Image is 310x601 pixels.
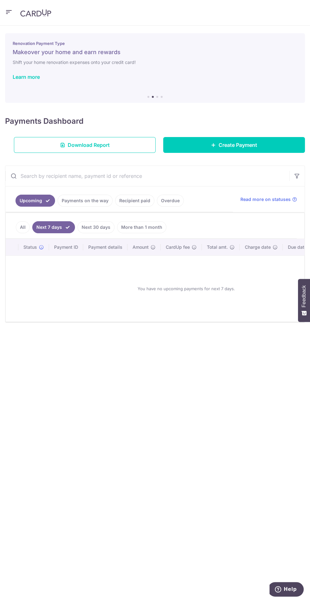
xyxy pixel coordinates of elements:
[5,116,84,127] h4: Payments Dashboard
[13,48,297,56] h5: Makeover your home and earn rewards
[15,195,55,207] a: Upcoming
[163,137,305,153] a: Create Payment
[13,41,297,46] p: Renovation Payment Type
[301,285,307,307] span: Feedback
[157,195,184,207] a: Overdue
[117,221,166,233] a: More than 1 month
[32,221,75,233] a: Next 7 days
[5,166,289,186] input: Search by recipient name, payment id or reference
[13,74,40,80] a: Learn more
[68,141,110,149] span: Download Report
[14,137,156,153] a: Download Report
[77,221,115,233] a: Next 30 days
[23,244,37,250] span: Status
[133,244,149,250] span: Amount
[245,244,271,250] span: Charge date
[58,195,113,207] a: Payments on the way
[13,59,297,66] h6: Shift your home renovation expenses onto your credit card!
[240,196,291,203] span: Read more on statuses
[288,244,307,250] span: Due date
[298,279,310,322] button: Feedback - Show survey
[240,196,297,203] a: Read more on statuses
[16,221,30,233] a: All
[83,239,127,255] th: Payment details
[207,244,228,250] span: Total amt.
[20,9,51,17] img: CardUp
[219,141,257,149] span: Create Payment
[49,239,83,255] th: Payment ID
[166,244,190,250] span: CardUp fee
[115,195,154,207] a: Recipient paid
[270,582,304,598] iframe: Opens a widget where you can find more information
